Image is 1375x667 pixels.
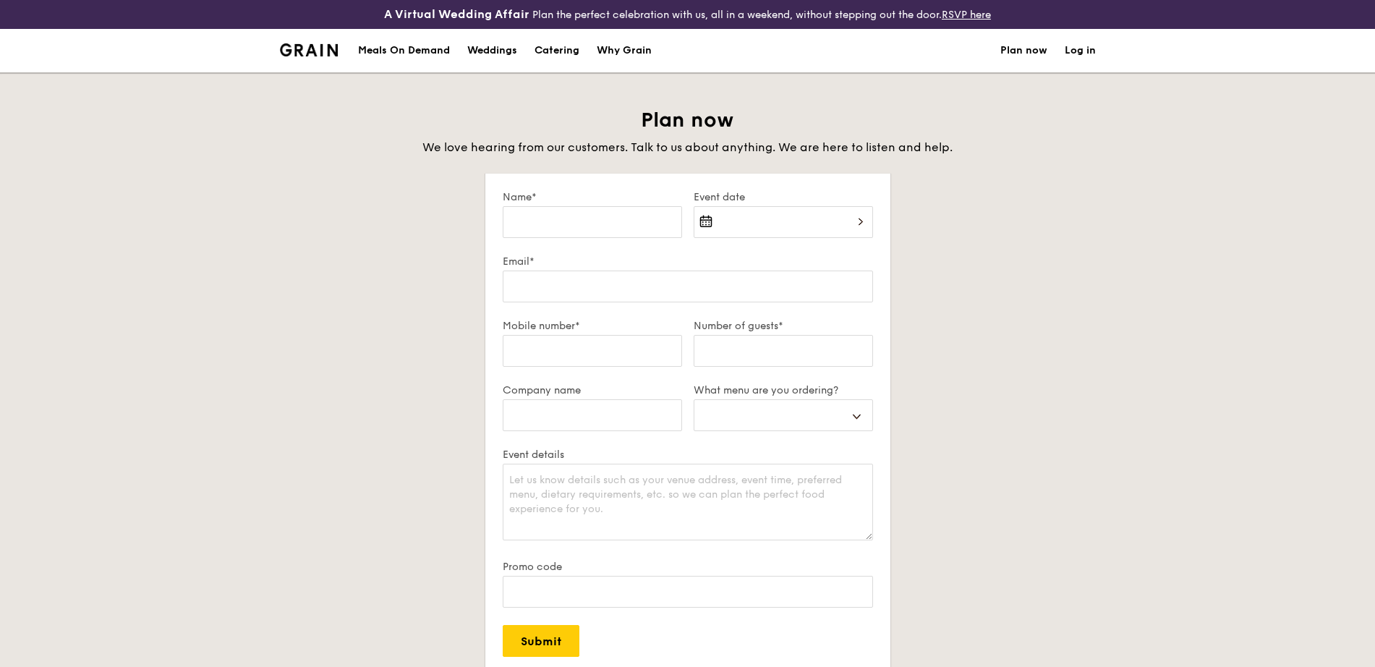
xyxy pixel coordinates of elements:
[694,384,873,396] label: What menu are you ordering?
[280,43,339,56] a: Logotype
[503,320,682,332] label: Mobile number*
[503,625,579,657] input: Submit
[597,29,652,72] div: Why Grain
[358,29,450,72] div: Meals On Demand
[459,29,526,72] a: Weddings
[694,191,873,203] label: Event date
[271,6,1104,23] div: Plan the perfect celebration with us, all in a weekend, without stepping out the door.
[503,561,873,573] label: Promo code
[503,464,873,540] textarea: Let us know details such as your venue address, event time, preferred menu, dietary requirements,...
[526,29,588,72] a: Catering
[1065,29,1096,72] a: Log in
[503,449,873,461] label: Event details
[280,43,339,56] img: Grain
[503,255,873,268] label: Email*
[503,384,682,396] label: Company name
[349,29,459,72] a: Meals On Demand
[588,29,660,72] a: Why Grain
[422,140,953,154] span: We love hearing from our customers. Talk to us about anything. We are here to listen and help.
[942,9,991,21] a: RSVP here
[1000,29,1047,72] a: Plan now
[384,6,529,23] h4: A Virtual Wedding Affair
[694,320,873,332] label: Number of guests*
[535,29,579,72] div: Catering
[503,191,682,203] label: Name*
[467,29,517,72] div: Weddings
[641,108,734,132] span: Plan now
